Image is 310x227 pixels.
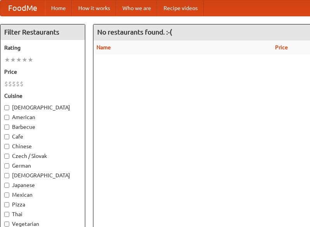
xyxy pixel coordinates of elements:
li: $ [16,80,20,88]
li: ★ [10,55,16,64]
h5: Rating [4,44,81,52]
label: Cafe [4,133,81,140]
a: FoodMe [0,0,45,16]
label: German [4,162,81,170]
li: ★ [28,55,33,64]
li: $ [12,80,16,88]
label: [DEMOGRAPHIC_DATA] [4,172,81,179]
input: [DEMOGRAPHIC_DATA] [4,173,9,178]
input: Mexican [4,192,9,198]
input: Vegetarian [4,222,9,227]
label: Czech / Slovak [4,152,81,160]
a: Name [96,44,111,50]
a: How it works [72,0,116,16]
a: Price [275,44,288,50]
input: American [4,115,9,120]
ng-pluralize: No restaurants found. :-( [97,28,172,36]
input: Japanese [4,183,9,188]
input: Thai [4,212,9,217]
input: German [4,163,9,168]
li: ★ [16,55,22,64]
label: Mexican [4,191,81,199]
a: Who we are [116,0,157,16]
li: $ [20,80,24,88]
label: Chinese [4,142,81,150]
h5: Cuisine [4,92,81,100]
a: Recipe videos [157,0,204,16]
li: ★ [4,55,10,64]
input: Czech / Slovak [4,154,9,159]
label: [DEMOGRAPHIC_DATA] [4,104,81,111]
h4: Filter Restaurants [0,24,85,40]
h5: Price [4,68,81,76]
input: Barbecue [4,125,9,130]
label: Japanese [4,181,81,189]
label: Thai [4,210,81,218]
label: Pizza [4,201,81,208]
input: Chinese [4,144,9,149]
li: ★ [22,55,28,64]
input: [DEMOGRAPHIC_DATA] [4,105,9,110]
input: Pizza [4,202,9,207]
a: Home [45,0,72,16]
li: $ [4,80,8,88]
li: $ [8,80,12,88]
input: Cafe [4,134,9,139]
label: American [4,113,81,121]
label: Barbecue [4,123,81,131]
